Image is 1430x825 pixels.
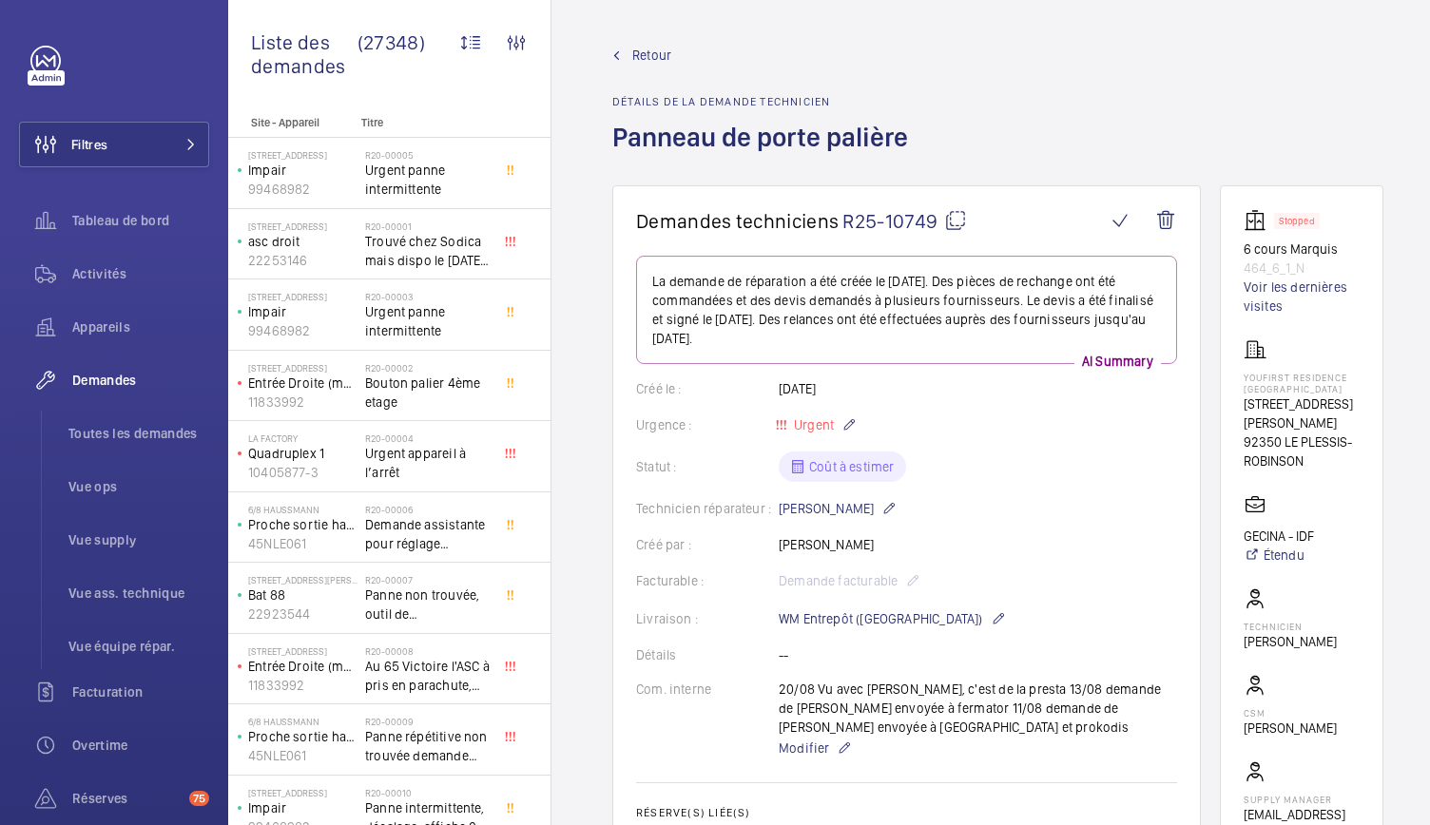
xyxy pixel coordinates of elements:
[365,574,491,585] h2: R20-00007
[1244,259,1360,278] p: 464_6_1_N
[248,321,357,340] p: 99468982
[612,95,919,108] h2: Détails de la demande technicien
[248,746,357,765] p: 45NLE061
[1074,352,1161,371] p: AI Summary
[248,232,357,251] p: asc droit
[1244,278,1360,316] a: Voir les dernières visites
[68,637,209,656] span: Vue équipe répar.
[1244,209,1274,232] img: elevator.svg
[652,272,1161,348] p: La demande de réparation a été créée le [DATE]. Des pièces de rechange ont été commandées et des ...
[72,736,209,755] span: Overtime
[72,371,209,390] span: Demandes
[68,424,209,443] span: Toutes les demandes
[365,787,491,798] h2: R20-00010
[1244,372,1360,394] p: YouFirst Residence [GEOGRAPHIC_DATA]
[790,417,834,432] span: Urgent
[365,232,491,270] span: Trouvé chez Sodica mais dispo le [DATE] [URL][DOMAIN_NAME]
[248,463,357,482] p: 10405877-3
[365,374,491,412] span: Bouton palier 4ème etage
[1244,240,1360,259] p: 6 cours Marquis
[248,504,357,515] p: 6/8 Haussmann
[1244,621,1337,632] p: Technicien
[248,585,357,604] p: Bat 88
[365,291,491,302] h2: R20-00003
[1244,707,1337,719] p: CSM
[68,584,209,603] span: Vue ass. technique
[68,530,209,549] span: Vue supply
[248,604,357,624] p: 22923544
[248,657,357,676] p: Entrée Droite (monte-charge)
[365,432,491,444] h2: R20-00004
[228,116,354,129] p: Site - Appareil
[632,46,671,65] span: Retour
[248,302,357,321] p: Impair
[365,716,491,727] h2: R20-00009
[779,607,1006,630] p: WM Entrepôt ([GEOGRAPHIC_DATA])
[365,444,491,482] span: Urgent appareil à l’arrêt
[72,317,209,336] span: Appareils
[248,221,357,232] p: [STREET_ADDRESS]
[248,798,357,817] p: Impair
[72,264,209,283] span: Activités
[19,122,209,167] button: Filtres
[779,497,897,520] p: [PERSON_NAME]
[779,739,829,758] span: Modifier
[365,149,491,161] h2: R20-00005
[72,789,182,808] span: Réserves
[365,362,491,374] h2: R20-00002
[68,477,209,496] span: Vue ops
[636,806,1177,819] h2: Réserve(s) liée(s)
[842,209,967,233] span: R25-10749
[248,676,357,695] p: 11833992
[248,161,357,180] p: Impair
[248,515,357,534] p: Proche sortie hall Pelletier
[1244,632,1337,651] p: [PERSON_NAME]
[365,221,491,232] h2: R20-00001
[365,585,491,624] span: Panne non trouvée, outil de déverouillouge impératif pour le diagnostic
[248,251,357,270] p: 22253146
[612,120,919,185] h1: Panneau de porte palière
[365,645,491,657] h2: R20-00008
[248,180,357,199] p: 99468982
[248,374,357,393] p: Entrée Droite (monte-charge)
[71,135,107,154] span: Filtres
[636,209,839,233] span: Demandes techniciens
[365,302,491,340] span: Urgent panne intermittente
[72,211,209,230] span: Tableau de bord
[248,534,357,553] p: 45NLE061
[1244,794,1360,805] p: Supply manager
[1244,546,1314,565] a: Étendu
[248,787,357,798] p: [STREET_ADDRESS]
[365,161,491,199] span: Urgent panne intermittente
[189,791,209,806] span: 75
[248,291,357,302] p: [STREET_ADDRESS]
[1244,527,1314,546] p: GECINA - IDF
[1244,719,1337,738] p: [PERSON_NAME]
[248,432,357,444] p: La Factory
[1244,394,1360,432] p: [STREET_ADDRESS][PERSON_NAME]
[248,574,357,585] p: [STREET_ADDRESS][PERSON_NAME]
[248,716,357,727] p: 6/8 Haussmann
[251,30,357,78] span: Liste des demandes
[72,682,209,701] span: Facturation
[248,444,357,463] p: Quadruplex 1
[365,504,491,515] h2: R20-00006
[1279,218,1315,224] p: Stopped
[365,727,491,765] span: Panne répétitive non trouvée demande assistance expert technique
[365,657,491,695] span: Au 65 Victoire l'ASC à pris en parachute, toutes les sécu coupé, il est au 3 ème, asc sans machin...
[248,149,357,161] p: [STREET_ADDRESS]
[1244,432,1360,470] p: 92350 LE PLESSIS-ROBINSON
[365,515,491,553] span: Demande assistante pour réglage d'opérateurs porte cabine double accès
[248,362,357,374] p: [STREET_ADDRESS]
[248,645,357,657] p: [STREET_ADDRESS]
[248,727,357,746] p: Proche sortie hall Pelletier
[361,116,487,129] p: Titre
[248,393,357,412] p: 11833992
